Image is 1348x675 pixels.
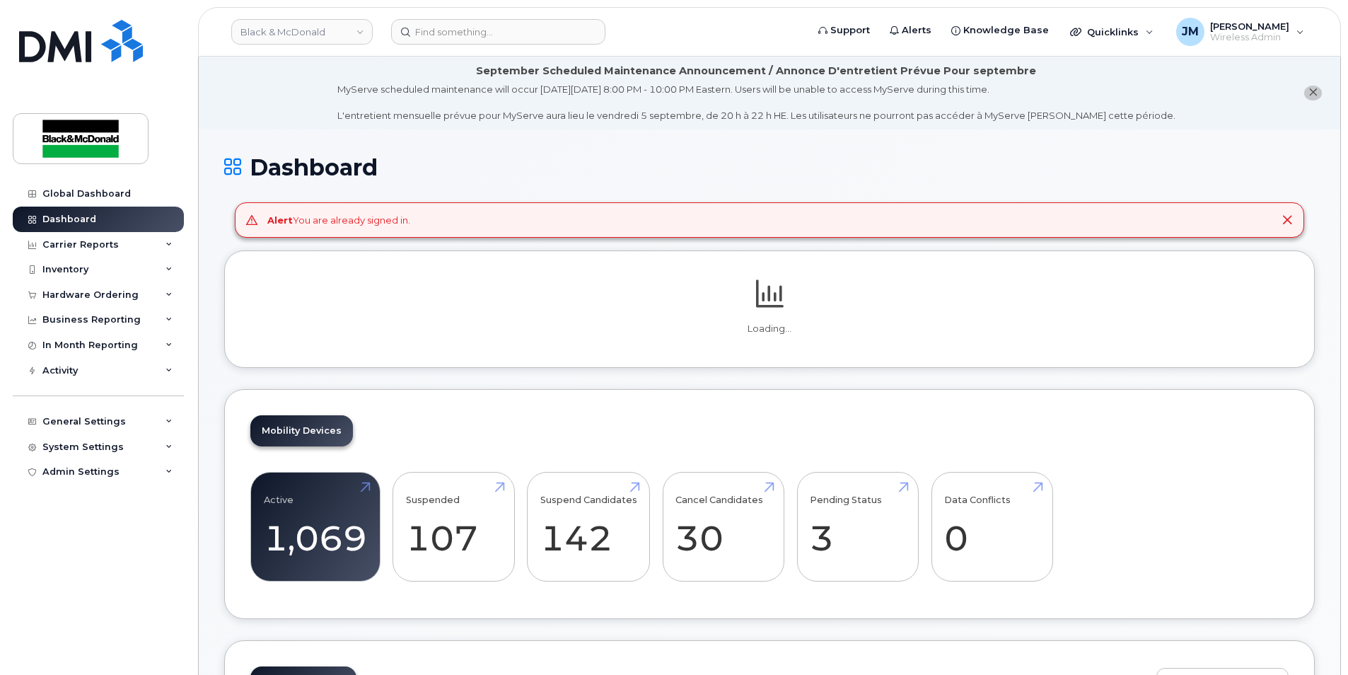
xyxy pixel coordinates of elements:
[250,323,1289,335] p: Loading...
[264,480,367,574] a: Active 1,069
[267,214,410,227] div: You are already signed in.
[337,83,1175,122] div: MyServe scheduled maintenance will occur [DATE][DATE] 8:00 PM - 10:00 PM Eastern. Users will be u...
[406,480,501,574] a: Suspended 107
[540,480,637,574] a: Suspend Candidates 142
[250,415,353,446] a: Mobility Devices
[224,155,1315,180] h1: Dashboard
[944,480,1040,574] a: Data Conflicts 0
[1304,86,1322,100] button: close notification
[810,480,905,574] a: Pending Status 3
[476,64,1036,79] div: September Scheduled Maintenance Announcement / Annonce D'entretient Prévue Pour septembre
[675,480,771,574] a: Cancel Candidates 30
[267,214,293,226] strong: Alert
